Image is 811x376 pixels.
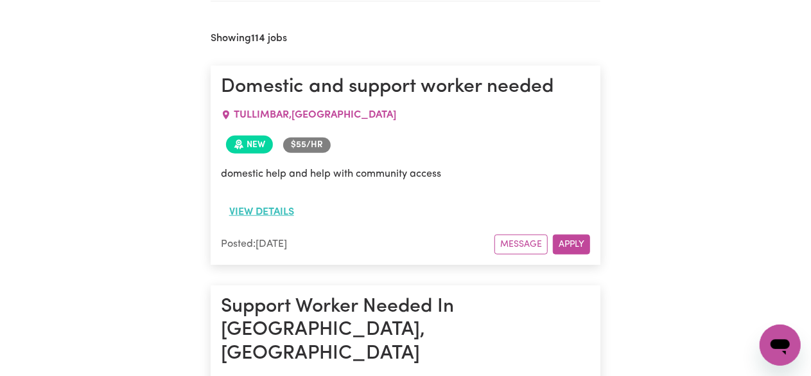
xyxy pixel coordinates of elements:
button: View details [221,200,302,224]
button: Apply for this job [553,235,590,255]
div: Posted: [DATE] [221,237,495,252]
span: Job rate per hour [283,138,331,153]
iframe: 메시징 창을 시작하는 버튼 [760,325,801,366]
span: Job posted within the last 30 days [226,136,273,154]
h1: Domestic and support worker needed [221,76,591,99]
button: Message [494,235,548,255]
span: TULLIMBAR , [GEOGRAPHIC_DATA] [234,110,396,120]
b: 114 [251,33,265,44]
h1: Support Worker Needed In [GEOGRAPHIC_DATA], [GEOGRAPHIC_DATA] [221,296,591,366]
p: domestic help and help with community access [221,166,591,182]
h2: Showing jobs [211,33,287,45]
